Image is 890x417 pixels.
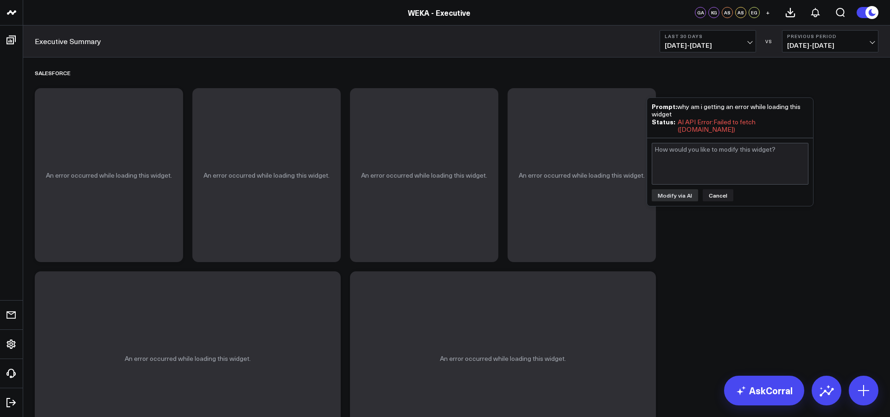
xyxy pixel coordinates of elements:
[408,7,470,18] a: WEKA - Executive
[35,36,101,46] a: Executive Summary
[35,62,70,83] div: Salesforce
[361,172,487,179] p: An error occurred while loading this widget.
[787,33,873,39] b: Previous Period
[665,33,751,39] b: Last 30 Days
[125,355,251,362] p: An error occurred while loading this widget.
[652,117,675,126] b: Status:
[787,42,873,49] span: [DATE] - [DATE]
[652,102,677,111] b: Prompt:
[724,376,804,405] a: AskCorral
[762,7,773,18] button: +
[782,30,878,52] button: Previous Period[DATE]-[DATE]
[722,7,733,18] div: AS
[749,7,760,18] div: EG
[203,172,330,179] p: An error occurred while loading this widget.
[708,7,719,18] div: KG
[652,189,698,201] button: Modify via AI
[695,7,706,18] div: GA
[735,7,746,18] div: AS
[652,103,808,118] div: why am i getting an error while loading this widget
[678,118,808,133] div: AI API Error: Failed to fetch ([DOMAIN_NAME])
[46,172,172,179] p: An error occurred while loading this widget.
[665,42,751,49] span: [DATE] - [DATE]
[440,355,566,362] p: An error occurred while loading this widget.
[660,30,756,52] button: Last 30 Days[DATE]-[DATE]
[519,172,645,179] p: An error occurred while loading this widget.
[761,38,777,44] div: VS
[766,9,770,16] span: +
[703,189,733,201] button: Cancel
